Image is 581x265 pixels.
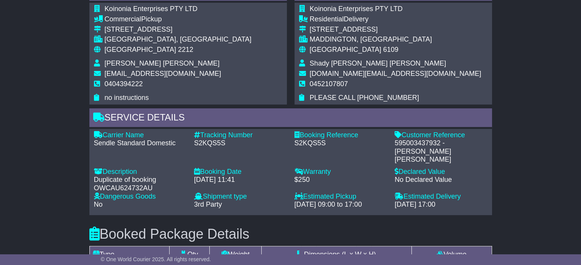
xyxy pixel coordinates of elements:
[262,246,412,263] td: Dimensions (L x W x H)
[310,59,446,67] span: Shady [PERSON_NAME] [PERSON_NAME]
[194,193,287,201] div: Shipment type
[94,131,187,140] div: Carrier Name
[89,226,492,242] h3: Booked Package Details
[105,59,220,67] span: [PERSON_NAME] [PERSON_NAME]
[295,176,387,184] div: $250
[105,70,221,77] span: [EMAIL_ADDRESS][DOMAIN_NAME]
[395,193,487,201] div: Estimated Delivery
[395,139,487,164] div: 595003437932 - [PERSON_NAME] [PERSON_NAME]
[310,94,419,101] span: PLEASE CALL [PHONE_NUMBER]
[89,108,492,129] div: Service Details
[170,246,210,263] td: Qty.
[310,46,381,53] span: [GEOGRAPHIC_DATA]
[105,26,252,34] div: [STREET_ADDRESS]
[310,70,481,77] span: [DOMAIN_NAME][EMAIL_ADDRESS][DOMAIN_NAME]
[94,201,103,208] span: No
[194,201,222,208] span: 3rd Party
[105,15,252,24] div: Pickup
[94,139,187,148] div: Sendle Standard Domestic
[295,168,387,176] div: Warranty
[194,131,287,140] div: Tracking Number
[194,176,287,184] div: [DATE] 11:41
[295,201,387,209] div: [DATE] 09:00 to 17:00
[194,168,287,176] div: Booking Date
[310,15,481,24] div: Delivery
[383,46,398,53] span: 6109
[310,80,348,88] span: 0452107807
[310,15,344,23] span: Residential
[295,131,387,140] div: Booking Reference
[411,246,492,263] td: Volume
[395,201,487,209] div: [DATE] 17:00
[101,256,211,262] span: © One World Courier 2025. All rights reserved.
[94,168,187,176] div: Description
[105,5,197,13] span: Koinonia Enterprises PTY LTD
[310,35,481,44] div: MADDINGTON, [GEOGRAPHIC_DATA]
[105,80,143,88] span: 0404394222
[395,131,487,140] div: Customer Reference
[310,5,403,13] span: Koinonia Enterprises PTY LTD
[395,176,487,184] div: No Declared Value
[89,246,170,263] td: Type
[178,46,193,53] span: 2212
[105,35,252,44] div: [GEOGRAPHIC_DATA], [GEOGRAPHIC_DATA]
[295,139,387,148] div: S2KQS5S
[105,15,141,23] span: Commercial
[395,168,487,176] div: Declared Value
[295,193,387,201] div: Estimated Pickup
[94,193,187,201] div: Dangerous Goods
[194,139,287,148] div: S2KQS5S
[310,26,481,34] div: [STREET_ADDRESS]
[105,46,176,53] span: [GEOGRAPHIC_DATA]
[105,94,149,101] span: no instructions
[210,246,262,263] td: Weight
[94,176,187,192] div: Duplicate of booking OWCAU624732AU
